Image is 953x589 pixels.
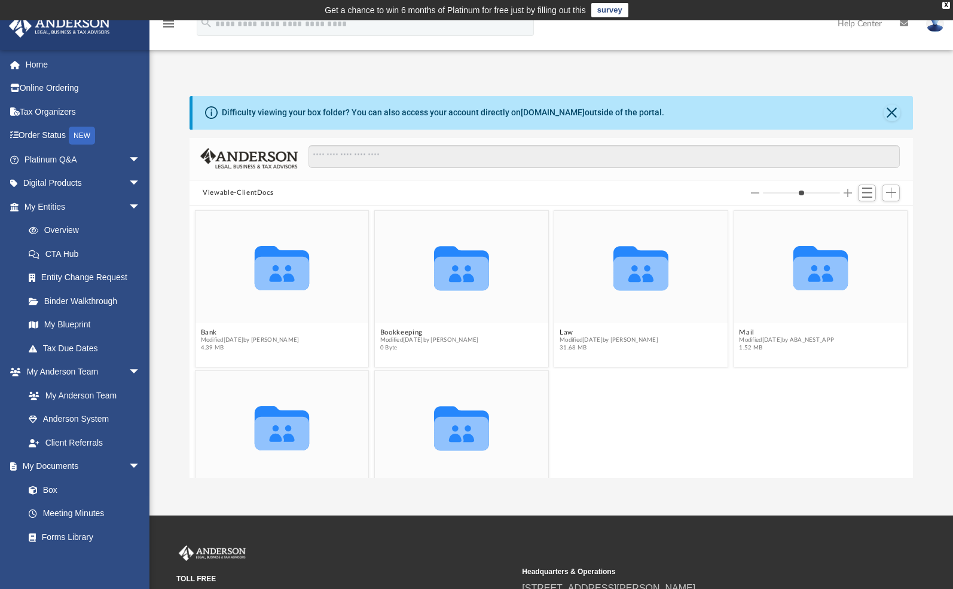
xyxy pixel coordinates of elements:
[201,345,300,352] span: 4.39 MB
[591,3,628,17] a: survey
[17,219,158,243] a: Overview
[8,171,158,195] a: Digital Productsarrow_drop_down
[129,455,152,479] span: arrow_drop_down
[129,360,152,385] span: arrow_drop_down
[8,53,158,76] a: Home
[844,189,852,197] button: Increase column size
[190,206,913,478] div: grid
[17,336,158,360] a: Tax Due Dates
[740,345,835,352] span: 1.52 MB
[763,189,840,197] input: Column size
[161,23,176,31] a: menu
[17,384,146,407] a: My Anderson Team
[222,106,664,119] div: Difficulty viewing your box folder? You can also access your account directly on outside of the p...
[17,313,152,337] a: My Blueprint
[8,76,158,100] a: Online Ordering
[176,573,514,584] small: TOLL FREE
[560,337,658,345] span: Modified [DATE] by [PERSON_NAME]
[560,329,658,336] button: Law
[17,242,158,266] a: CTA Hub
[751,189,759,197] button: Decrease column size
[161,17,176,31] i: menu
[740,329,835,336] button: Mail
[129,195,152,219] span: arrow_drop_down
[17,525,146,549] a: Forms Library
[926,15,944,32] img: User Pic
[380,345,479,352] span: 0 Byte
[17,549,152,573] a: Notarize
[325,3,586,17] div: Get a chance to win 6 months of Platinum for free just by filling out this
[560,345,658,352] span: 31.68 MB
[17,289,158,313] a: Binder Walkthrough
[8,455,152,478] a: My Documentsarrow_drop_down
[17,478,146,502] a: Box
[8,360,152,384] a: My Anderson Teamarrow_drop_down
[882,185,900,201] button: Add
[17,431,152,455] a: Client Referrals
[17,407,152,431] a: Anderson System
[17,266,158,290] a: Entity Change Request
[201,337,300,345] span: Modified [DATE] by [PERSON_NAME]
[200,16,213,29] i: search
[522,566,859,577] small: Headquarters & Operations
[308,145,900,168] input: Search files and folders
[69,127,95,145] div: NEW
[884,105,900,121] button: Close
[8,100,158,124] a: Tax Organizers
[5,14,114,38] img: Anderson Advisors Platinum Portal
[17,502,152,526] a: Meeting Minutes
[740,337,835,345] span: Modified [DATE] by ABA_NEST_APP
[129,148,152,172] span: arrow_drop_down
[201,329,300,336] button: Bank
[176,545,248,561] img: Anderson Advisors Platinum Portal
[8,124,158,148] a: Order StatusNEW
[380,337,479,345] span: Modified [DATE] by [PERSON_NAME]
[858,185,876,201] button: Switch to List View
[380,329,479,336] button: Bookkeeping
[8,195,158,219] a: My Entitiesarrow_drop_down
[129,171,152,196] span: arrow_drop_down
[8,148,158,171] a: Platinum Q&Aarrow_drop_down
[203,188,273,198] button: Viewable-ClientDocs
[942,2,950,9] div: close
[521,108,585,117] a: [DOMAIN_NAME]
